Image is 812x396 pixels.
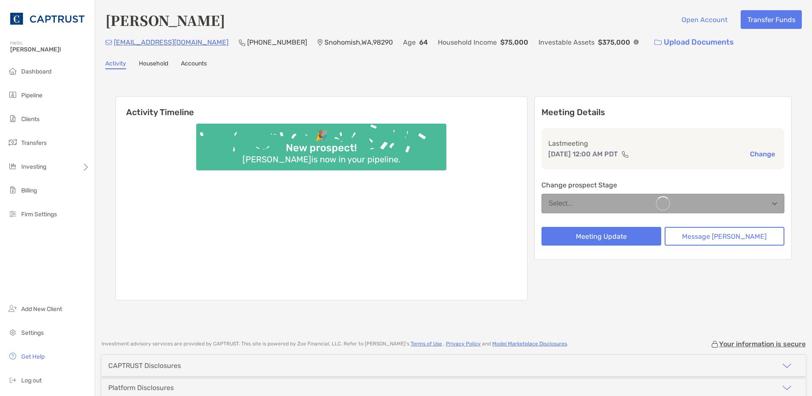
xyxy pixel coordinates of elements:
span: Firm Settings [21,211,57,218]
p: Meeting Details [541,107,784,118]
a: Upload Documents [649,33,739,51]
img: clients icon [8,113,18,124]
div: 🎉 [312,130,331,142]
span: Pipeline [21,92,42,99]
span: Settings [21,329,44,337]
p: Household Income [438,37,497,48]
h4: [PERSON_NAME] [105,10,225,30]
p: $75,000 [500,37,528,48]
span: [PERSON_NAME]! [10,46,90,53]
a: Terms of Use [411,341,442,347]
img: Info Icon [634,40,639,45]
img: add_new_client icon [8,303,18,314]
p: Snohomish , WA , 98290 [324,37,393,48]
a: Household [139,60,168,69]
p: Last meeting [548,138,778,149]
div: [PERSON_NAME] is now in your pipeline. [239,154,404,164]
span: Investing [21,163,46,170]
img: Email Icon [105,40,112,45]
a: Privacy Policy [446,341,481,347]
p: 64 [419,37,428,48]
span: Billing [21,187,37,194]
img: icon arrow [782,383,792,393]
img: transfers icon [8,137,18,147]
a: Accounts [181,60,207,69]
button: Transfer Funds [741,10,802,29]
button: Change [747,150,778,158]
p: Change prospect Stage [541,180,784,190]
p: Your information is secure [719,340,806,348]
img: logout icon [8,375,18,385]
p: Age [403,37,416,48]
p: Investable Assets [539,37,595,48]
div: Platform Disclosures [108,384,174,392]
span: Add New Client [21,305,62,313]
p: [EMAIL_ADDRESS][DOMAIN_NAME] [114,37,228,48]
img: CAPTRUST Logo [10,3,85,34]
div: CAPTRUST Disclosures [108,362,181,370]
button: Meeting Update [541,227,661,246]
button: Message [PERSON_NAME] [665,227,784,246]
p: [DATE] 12:00 AM PDT [548,149,618,159]
span: Log out [21,377,42,384]
p: $375,000 [598,37,630,48]
a: Model Marketplace Disclosures [492,341,567,347]
img: firm-settings icon [8,209,18,219]
span: Get Help [21,353,45,360]
img: Location Icon [317,39,323,46]
span: Dashboard [21,68,51,75]
img: button icon [654,40,662,45]
p: [PHONE_NUMBER] [247,37,307,48]
img: dashboard icon [8,66,18,76]
img: icon arrow [782,361,792,371]
h6: Activity Timeline [116,97,527,117]
a: Activity [105,60,126,69]
img: Phone Icon [239,39,245,46]
div: New prospect! [282,142,360,154]
img: get-help icon [8,351,18,361]
p: Investment advisory services are provided by CAPTRUST . This site is powered by Zoe Financial, LL... [101,341,568,347]
span: Transfers [21,139,47,147]
img: investing icon [8,161,18,171]
img: pipeline icon [8,90,18,100]
img: settings icon [8,327,18,337]
img: communication type [621,151,629,158]
button: Open Account [675,10,734,29]
span: Clients [21,116,39,123]
img: billing icon [8,185,18,195]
